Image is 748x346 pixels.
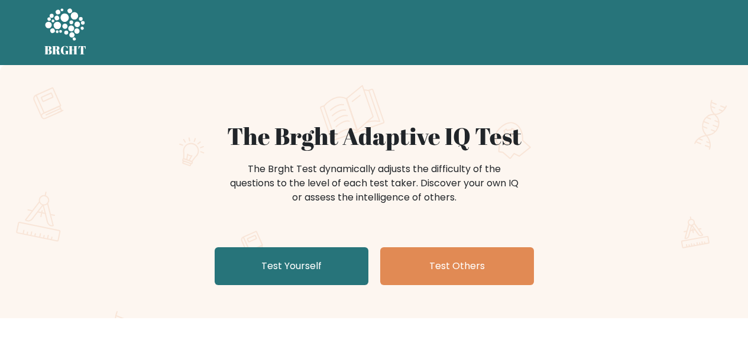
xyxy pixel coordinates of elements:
div: The Brght Test dynamically adjusts the difficulty of the questions to the level of each test take... [226,162,522,205]
a: BRGHT [44,5,87,60]
h5: BRGHT [44,43,87,57]
h1: The Brght Adaptive IQ Test [86,122,663,150]
a: Test Others [380,247,534,285]
a: Test Yourself [215,247,368,285]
